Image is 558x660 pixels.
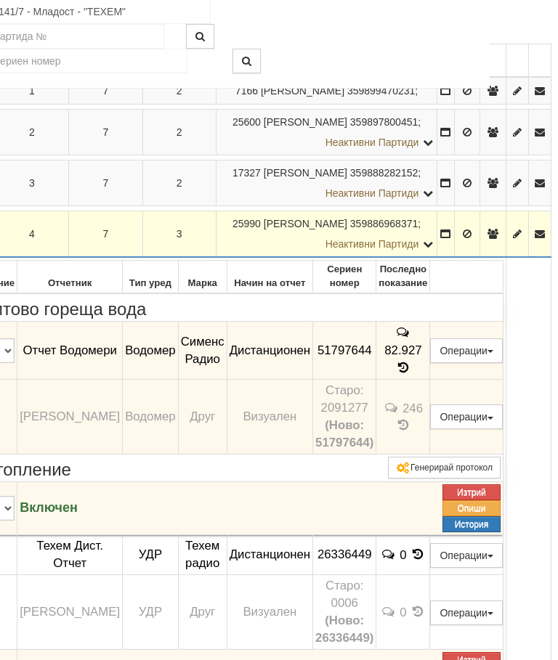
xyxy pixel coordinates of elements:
td: Дистанционен [227,536,313,576]
td: : No sort applied, sorting is disabled [529,45,551,78]
td: Друг [179,576,227,651]
button: Генерирай протокол [389,457,501,479]
span: Неактивни Партиди [326,137,420,149]
span: [PERSON_NAME] [264,168,348,179]
span: 2 [177,127,183,139]
span: Партида № [236,86,259,97]
span: Неактивни Партиди [326,239,420,250]
button: Изтрий [443,485,501,501]
span: Партида № [233,117,262,129]
td: ; [217,110,437,156]
b: (Ново: 26336449) [316,614,374,645]
span: 51797644 [318,344,373,358]
td: Визуален [227,576,313,651]
td: ; [217,78,437,105]
span: 3 [177,229,183,240]
td: Водомер [124,380,179,455]
td: 7 [70,110,143,156]
td: 7 [70,212,143,258]
span: Партида № [233,168,262,179]
span: [PERSON_NAME] [262,86,345,97]
td: : No sort applied, sorting is disabled [506,45,529,78]
button: Опиши [443,501,501,517]
span: Партида № [233,219,262,230]
td: УДР [124,576,179,651]
th: Отчетник [18,261,124,294]
button: Операции [431,601,504,626]
span: История на забележките [381,548,400,562]
td: 7 [70,161,143,207]
button: Операции [431,405,504,430]
span: 359897800451 [351,117,418,129]
td: Техем радио [179,536,227,576]
td: ; [217,212,437,258]
span: История на забележките [384,402,403,415]
span: 2 [177,86,183,97]
span: Техем Дист. Отчет [37,539,104,571]
span: История на забележките [381,606,400,619]
span: 359886968371 [351,219,418,230]
span: История на забележките [396,326,412,340]
span: История на показанията [396,419,412,433]
span: Неактивни Партиди [326,188,420,200]
span: История на показанията [411,606,426,619]
span: 0 [400,548,407,562]
th: Последно показание [377,261,431,294]
th: Марка [179,261,227,294]
td: Визуален [227,380,313,455]
button: История [443,517,501,533]
span: 359888282152 [351,168,418,179]
span: 0 [400,606,407,619]
span: [PERSON_NAME] [20,606,121,619]
span: 359899470231 [348,86,416,97]
strong: Включен [20,501,78,516]
td: Водомер [124,322,179,380]
td: УДР [124,536,179,576]
span: 82.927 [385,344,422,358]
td: Устройство със сериен номер 0006 беше подменено от устройство със сериен номер 26336449 [314,576,377,651]
td: Устройство със сериен номер 2091277 беше подменено от устройство със сериен номер 51797644 [314,380,377,455]
th: Начин на отчет [227,261,313,294]
span: [PERSON_NAME] [20,410,121,424]
b: (Ново: 51797644) [316,419,374,450]
span: Отчет Водомери [23,344,117,358]
td: ; [217,161,437,207]
span: [PERSON_NAME] [264,219,348,230]
td: Друг [179,380,227,455]
span: История на показанията [396,362,412,375]
td: Дистанционен [227,322,313,380]
button: Операции [431,544,504,569]
td: Сименс Радио [179,322,227,380]
span: 246 [403,402,424,415]
span: 2 [177,178,183,190]
span: [PERSON_NAME] [264,117,348,129]
th: Тип уред [124,261,179,294]
button: Операции [431,339,504,364]
span: История на показанията [411,548,426,562]
th: Сериен номер [314,261,377,294]
td: 7 [70,78,143,105]
span: 26336449 [318,548,373,562]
